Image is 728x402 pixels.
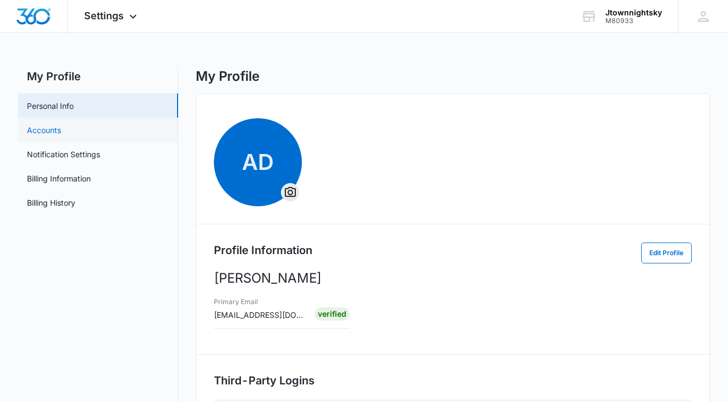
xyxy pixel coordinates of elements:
[214,372,692,389] h2: Third-Party Logins
[18,68,178,85] h2: My Profile
[214,297,307,307] h3: Primary Email
[214,268,692,288] p: [PERSON_NAME]
[605,8,662,17] div: account name
[27,173,91,184] a: Billing Information
[27,197,75,208] a: Billing History
[214,242,312,258] h2: Profile Information
[214,118,302,206] span: AD
[196,68,260,85] h1: My Profile
[641,243,692,263] button: Edit Profile
[605,17,662,25] div: account id
[84,10,124,21] span: Settings
[27,124,61,136] a: Accounts
[214,310,346,320] span: [EMAIL_ADDRESS][DOMAIN_NAME]
[214,118,302,206] span: ADOverflow Menu
[27,100,74,112] a: Personal Info
[282,184,299,201] button: Overflow Menu
[315,307,350,321] div: Verified
[27,148,100,160] a: Notification Settings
